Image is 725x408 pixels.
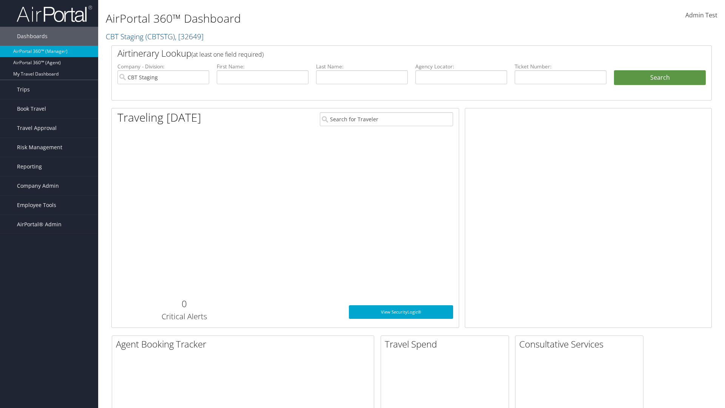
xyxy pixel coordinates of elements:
label: Ticket Number: [515,63,606,70]
span: Trips [17,80,30,99]
a: Admin Test [685,4,717,27]
button: Search [614,70,706,85]
span: Book Travel [17,99,46,118]
span: , [ 32649 ] [175,31,204,42]
span: Travel Approval [17,119,57,138]
span: Employee Tools [17,196,56,215]
span: Reporting [17,157,42,176]
img: airportal-logo.png [17,5,92,23]
h1: AirPortal 360™ Dashboard [106,11,514,26]
h2: 0 [117,297,251,310]
h2: Travel Spend [385,338,509,351]
h2: Consultative Services [519,338,643,351]
span: Dashboards [17,27,48,46]
a: View SecurityLogic® [349,305,453,319]
span: Admin Test [685,11,717,19]
label: Last Name: [316,63,408,70]
h1: Traveling [DATE] [117,110,201,125]
h2: Agent Booking Tracker [116,338,374,351]
label: Company - Division: [117,63,209,70]
label: Agency Locator: [415,63,507,70]
label: First Name: [217,63,309,70]
span: ( CBTSTG ) [145,31,175,42]
a: CBT Staging [106,31,204,42]
span: Risk Management [17,138,62,157]
span: (at least one field required) [191,50,264,59]
input: Search for Traveler [320,112,453,126]
span: Company Admin [17,176,59,195]
h2: Airtinerary Lookup [117,47,656,60]
h3: Critical Alerts [117,311,251,322]
span: AirPortal® Admin [17,215,62,234]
